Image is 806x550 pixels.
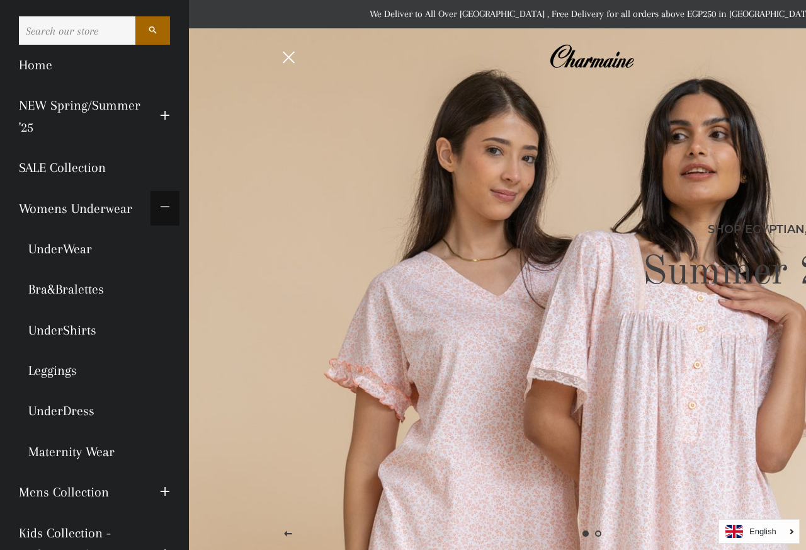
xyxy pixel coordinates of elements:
[9,45,179,85] a: Home
[19,16,135,45] input: Search our store
[9,310,179,350] a: UnderShirts
[9,391,179,431] a: UnderDress
[9,85,150,147] a: NEW Spring/Summer '25
[749,527,776,536] i: English
[9,147,179,188] a: SALE Collection
[273,518,304,550] button: Previous slide
[9,229,179,472] ul: Womens Underwear
[725,525,793,538] a: English
[579,527,592,540] a: Slide 1, current
[9,350,179,391] a: Leggings
[9,432,179,472] a: Maternity Wear
[549,43,634,71] img: Charmaine Egypt
[9,269,179,309] a: Bra&Bralettes
[9,229,179,269] a: UnderWear
[9,472,150,512] a: Mens Collection
[592,527,604,540] a: Load slide 2
[9,188,150,229] a: Womens Underwear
